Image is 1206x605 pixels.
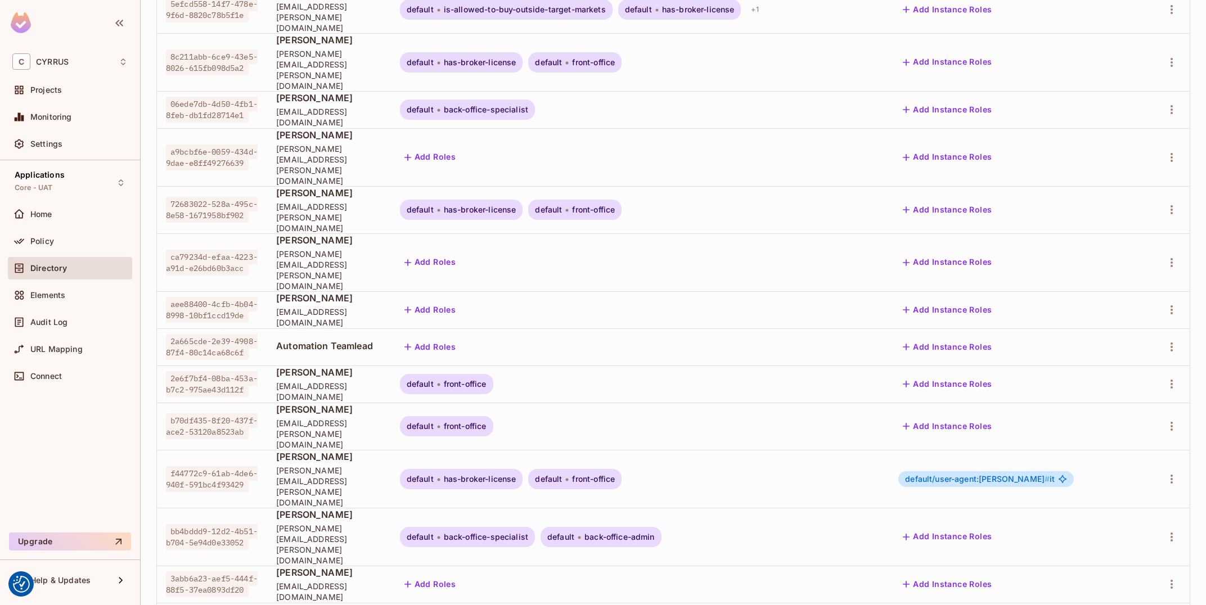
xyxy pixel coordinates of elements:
span: [PERSON_NAME] [276,450,382,463]
button: Add Roles [400,148,461,166]
span: front-office [444,380,487,389]
span: [PERSON_NAME] [276,508,382,521]
button: Add Roles [400,338,461,356]
span: back-office-admin [584,532,655,541]
button: Add Instance Roles [898,528,996,546]
span: default [407,5,434,14]
span: default [535,205,562,214]
span: # [1045,474,1050,484]
span: [EMAIL_ADDRESS][PERSON_NAME][DOMAIN_NAME] [276,418,382,450]
span: default [407,380,434,389]
button: Add Instance Roles [898,101,996,119]
span: default [407,532,434,541]
span: URL Mapping [30,345,83,354]
span: [EMAIL_ADDRESS][PERSON_NAME][DOMAIN_NAME] [276,201,382,233]
span: Home [30,210,52,219]
span: [PERSON_NAME] [276,403,382,416]
span: C [12,53,30,70]
span: Audit Log [30,318,67,327]
img: Revisit consent button [13,576,30,593]
span: [PERSON_NAME] [276,292,382,304]
span: Projects [30,85,62,94]
button: Add Instance Roles [898,1,996,19]
span: 8c211abb-6ce9-43e5-8026-615fb098d5a2 [166,49,258,75]
button: Add Instance Roles [898,254,996,272]
span: has-broker-license [444,205,516,214]
span: back-office-specialist [444,105,528,114]
span: Monitoring [30,112,72,121]
span: b70df435-8f20-437f-ace2-53120a8523ab [166,413,258,439]
span: [PERSON_NAME][EMAIL_ADDRESS][PERSON_NAME][DOMAIN_NAME] [276,143,382,186]
span: Connect [30,372,62,381]
span: Settings [30,139,62,148]
span: default [407,205,434,214]
span: [PERSON_NAME][EMAIL_ADDRESS][PERSON_NAME][DOMAIN_NAME] [276,48,382,91]
span: 2a665cde-2e39-4908-87f4-80c14ca68c6f [166,334,258,360]
span: has-broker-license [444,475,516,484]
span: default/user-agent:[PERSON_NAME] [905,474,1050,484]
span: has-broker-license [444,58,516,67]
button: Add Roles [400,254,461,272]
span: [PERSON_NAME] [276,234,382,246]
span: Policy [30,237,54,246]
span: default [547,532,574,541]
button: Add Instance Roles [898,201,996,219]
span: Workspace: CYRRUS [36,57,69,66]
span: [EMAIL_ADDRESS][DOMAIN_NAME] [276,581,382,602]
span: Elements [30,291,65,300]
button: Consent Preferences [13,576,30,593]
span: default [535,475,562,484]
span: front-office [572,475,615,484]
span: default [625,5,652,14]
span: a9bcbf6e-0059-434d-9dae-e8ff49276639 [166,145,258,170]
button: Add Instance Roles [898,53,996,71]
span: is-allowed-to-buy-outside-target-markets [444,5,606,14]
span: front-office [444,422,487,431]
img: SReyMgAAAABJRU5ErkJggg== [11,12,31,33]
span: default [407,58,434,67]
span: bb4bddd9-12d2-4b51-b704-5e94d0e33052 [166,524,258,550]
span: 2e6f7bf4-08ba-453a-b7c2-975ae43d112f [166,371,258,397]
span: [EMAIL_ADDRESS][DOMAIN_NAME] [276,306,382,328]
span: [PERSON_NAME][EMAIL_ADDRESS][PERSON_NAME][DOMAIN_NAME] [276,523,382,566]
button: Add Roles [400,575,461,593]
span: Applications [15,170,65,179]
span: it [905,475,1055,484]
span: default [407,475,434,484]
span: has-broker-license [662,5,735,14]
span: [PERSON_NAME] [276,34,382,46]
span: [EMAIL_ADDRESS][PERSON_NAME][DOMAIN_NAME] [276,1,382,33]
button: Add Instance Roles [898,338,996,356]
button: Add Instance Roles [898,301,996,319]
span: [PERSON_NAME] [276,92,382,104]
button: Add Instance Roles [898,148,996,166]
span: Directory [30,264,67,273]
span: [PERSON_NAME] [276,566,382,579]
button: Add Roles [400,301,461,319]
span: ca79234d-efaa-4223-a91d-e26bd60b3acc [166,250,258,276]
span: Automation Teamlead [276,340,382,352]
span: default [535,58,562,67]
span: back-office-specialist [444,532,528,541]
button: Add Instance Roles [898,375,996,393]
span: Core - UAT [15,183,53,192]
span: 3abb6a23-aef5-444f-88f5-37ea0893df20 [166,571,258,597]
span: [PERSON_NAME] [276,366,382,378]
span: [PERSON_NAME][EMAIL_ADDRESS][PERSON_NAME][DOMAIN_NAME] [276,249,382,291]
div: + 1 [746,1,763,19]
span: [EMAIL_ADDRESS][DOMAIN_NAME] [276,381,382,402]
button: Add Instance Roles [898,575,996,593]
span: [EMAIL_ADDRESS][DOMAIN_NAME] [276,106,382,128]
span: aee88400-4cfb-4b04-8998-10bf1ccd19de [166,297,258,323]
span: Help & Updates [30,576,91,585]
span: 06ede7db-4d50-4fb1-8feb-db1fd28714e1 [166,97,258,123]
span: 72683022-528a-495c-8e58-1671958bf902 [166,197,258,223]
span: [PERSON_NAME] [276,187,382,199]
span: default [407,105,434,114]
span: f44772c9-61ab-4de6-940f-591bc4f93429 [166,466,258,492]
span: front-office [572,58,615,67]
button: Upgrade [9,532,131,550]
span: front-office [572,205,615,214]
span: default [407,422,434,431]
button: Add Instance Roles [898,417,996,435]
